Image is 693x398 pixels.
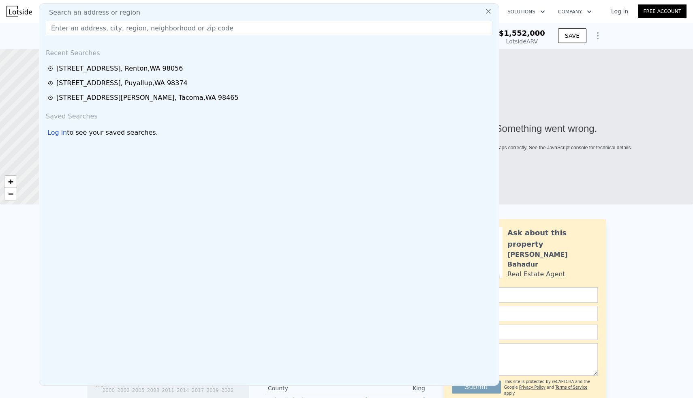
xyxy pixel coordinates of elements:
button: SAVE [558,28,586,43]
span: − [8,189,13,199]
a: Zoom in [4,176,17,188]
div: [PERSON_NAME] Bahadur [507,250,598,269]
div: King [346,384,425,392]
tspan: 2002 [117,387,130,393]
tspan: 2014 [177,387,189,393]
a: Zoom out [4,188,17,200]
div: Oops! Something went wrong. [405,121,659,136]
a: Privacy Policy [519,385,545,389]
tspan: 2019 [206,387,219,393]
div: [STREET_ADDRESS][PERSON_NAME] , Tacoma , WA 98465 [56,93,239,103]
button: Solutions [501,4,552,19]
a: [STREET_ADDRESS][PERSON_NAME], Tacoma,WA 98465 [47,93,493,103]
input: Email [452,306,598,321]
span: + [8,176,13,187]
div: Saved Searches [43,105,496,125]
input: Phone [452,325,598,340]
div: This site is protected by reCAPTCHA and the Google and apply. [504,379,598,396]
button: Submit [452,381,501,394]
tspan: $101 [94,383,107,388]
tspan: 2011 [162,387,174,393]
div: [STREET_ADDRESS] , Renton , WA 98056 [56,64,183,73]
div: This page didn't load Google Maps correctly. See the JavaScript console for technical details. [405,144,659,151]
a: [STREET_ADDRESS], Renton,WA 98056 [47,64,493,73]
input: Name [452,287,598,303]
span: Search an address or region [43,8,140,17]
div: Ask about this property [507,227,598,250]
button: Company [552,4,598,19]
a: Log In [601,7,638,15]
a: Terms of Service [555,385,587,389]
div: Real Estate Agent [507,269,565,279]
div: Recent Searches [43,42,496,61]
tspan: 2005 [132,387,145,393]
span: to see your saved searches. [67,128,158,138]
tspan: 2008 [147,387,160,393]
img: Lotside [6,6,32,17]
input: Enter an address, city, region, neighborhood or zip code [46,21,492,35]
button: Show Options [590,28,606,44]
span: $1,552,000 [499,29,545,37]
a: [STREET_ADDRESS], Puyallup,WA 98374 [47,78,493,88]
a: Free Account [638,4,687,18]
div: Log in [47,128,67,138]
tspan: 2000 [103,387,115,393]
div: Lotside ARV [499,37,545,45]
tspan: 2022 [221,387,234,393]
div: County [268,384,346,392]
div: [STREET_ADDRESS] , Puyallup , WA 98374 [56,78,188,88]
tspan: 2017 [192,387,204,393]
